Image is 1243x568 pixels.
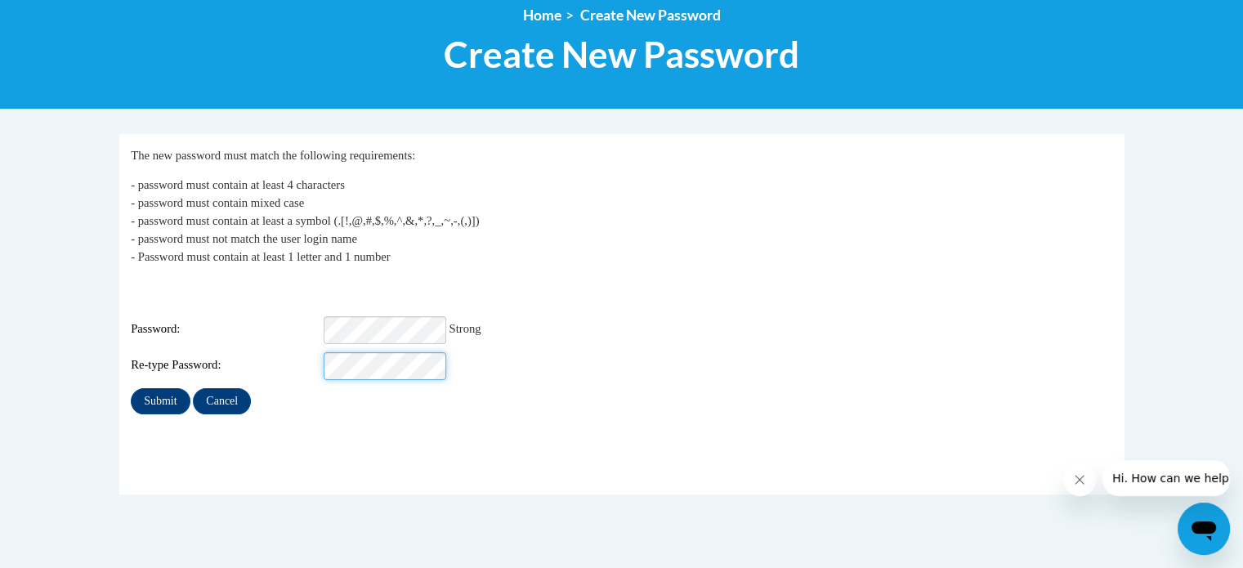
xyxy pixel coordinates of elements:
[580,7,721,24] span: Create New Password
[131,356,320,374] span: Re-type Password:
[444,33,799,76] span: Create New Password
[523,7,561,24] a: Home
[131,149,415,162] span: The new password must match the following requirements:
[131,388,190,414] input: Submit
[193,388,251,414] input: Cancel
[1063,463,1096,496] iframe: Close message
[449,322,481,335] span: Strong
[131,178,479,263] span: - password must contain at least 4 characters - password must contain mixed case - password must ...
[131,320,320,338] span: Password:
[1102,460,1230,496] iframe: Message from company
[10,11,132,25] span: Hi. How can we help?
[1178,503,1230,555] iframe: Button to launch messaging window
